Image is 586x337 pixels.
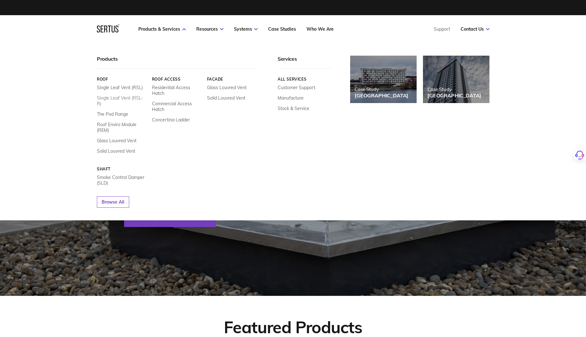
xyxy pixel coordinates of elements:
[97,196,129,208] a: Browse All
[97,167,147,171] a: Shaft
[427,86,481,92] div: Case Study
[207,85,246,90] a: Glass Louvred Vent
[196,26,224,32] a: Resources
[152,77,202,82] a: Roof Access
[434,26,450,32] a: Support
[278,56,331,69] div: Services
[207,77,257,82] a: Facade
[278,106,309,111] a: Stock & Service
[97,77,147,82] a: Roof
[427,92,481,99] div: [GEOGRAPHIC_DATA]
[152,85,202,96] a: Residential Access Hatch
[97,122,147,133] a: Roof Enviro Module (REM)
[97,95,147,107] a: Single Leaf Vent (RSL-R)
[355,86,408,92] div: Case Study
[97,85,143,90] a: Single Leaf Vent (RSL)
[152,101,202,112] a: Commercial Access Hatch
[350,56,417,103] a: Case Study[GEOGRAPHIC_DATA]
[97,138,136,144] a: Glass Louvred Vent
[278,85,315,90] a: Customer Support
[207,95,245,101] a: Solid Louvred Vent
[355,92,408,99] div: [GEOGRAPHIC_DATA]
[97,175,147,186] a: Smoke Control Damper (SLD)
[472,264,586,337] iframe: Chat Widget
[461,26,489,32] a: Contact Us
[423,56,489,103] a: Case Study[GEOGRAPHIC_DATA]
[97,111,128,117] a: The Pod Range
[278,77,331,82] a: All services
[306,26,334,32] a: Who We Are
[138,26,186,32] a: Products & Services
[234,26,258,32] a: Systems
[278,95,304,101] a: Manufacture
[97,56,257,69] div: Products
[152,117,190,123] a: Concertina Ladder
[97,148,135,154] a: Solid Louvred Vent
[268,26,296,32] a: Case Studies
